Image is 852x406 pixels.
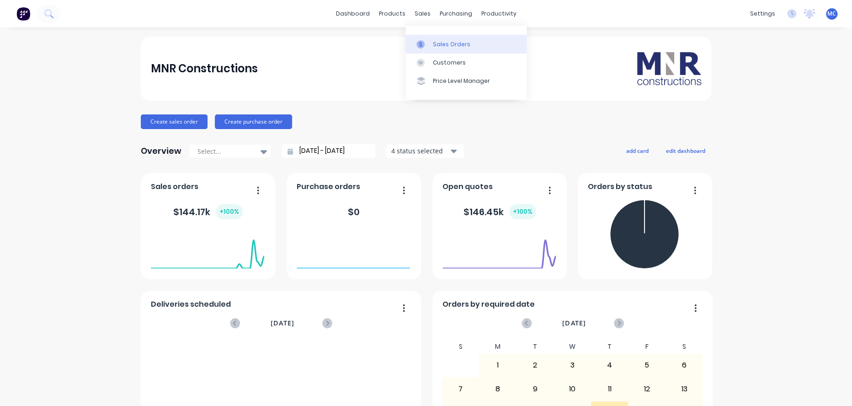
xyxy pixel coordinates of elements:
[827,10,836,18] span: MC
[348,205,360,219] div: $ 0
[517,378,554,401] div: 9
[562,318,586,328] span: [DATE]
[442,378,479,401] div: 7
[141,142,181,160] div: Overview
[297,181,360,192] span: Purchase orders
[151,60,258,78] div: MNR Constructions
[442,340,479,353] div: S
[628,354,665,377] div: 5
[554,378,591,401] div: 10
[151,181,198,192] span: Sales orders
[173,204,243,219] div: $ 144.17k
[271,318,294,328] span: [DATE]
[591,378,628,401] div: 11
[666,340,703,353] div: S
[216,204,243,219] div: + 100 %
[628,340,666,353] div: F
[509,204,536,219] div: + 100 %
[479,340,517,353] div: M
[405,72,527,90] a: Price Level Manager
[405,54,527,72] a: Customers
[637,52,701,85] img: MNR Constructions
[554,340,591,353] div: W
[16,7,30,21] img: Factory
[141,114,208,129] button: Create sales order
[433,40,470,49] div: Sales Orders
[435,7,477,21] div: purchasing
[442,181,493,192] span: Open quotes
[433,59,466,67] div: Customers
[410,7,435,21] div: sales
[554,354,591,377] div: 3
[660,145,711,157] button: edit dashboard
[588,181,652,192] span: Orders by status
[215,114,292,129] button: Create purchase order
[479,378,516,401] div: 8
[628,378,665,401] div: 12
[517,340,554,353] div: T
[591,354,628,377] div: 4
[620,145,655,157] button: add card
[479,354,516,377] div: 1
[386,144,464,158] button: 4 status selected
[745,7,780,21] div: settings
[463,204,536,219] div: $ 146.45k
[517,354,554,377] div: 2
[374,7,410,21] div: products
[405,35,527,53] a: Sales Orders
[331,7,374,21] a: dashboard
[591,340,628,353] div: T
[433,77,490,85] div: Price Level Manager
[666,354,703,377] div: 6
[391,146,449,156] div: 4 status selected
[666,378,703,401] div: 13
[477,7,521,21] div: productivity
